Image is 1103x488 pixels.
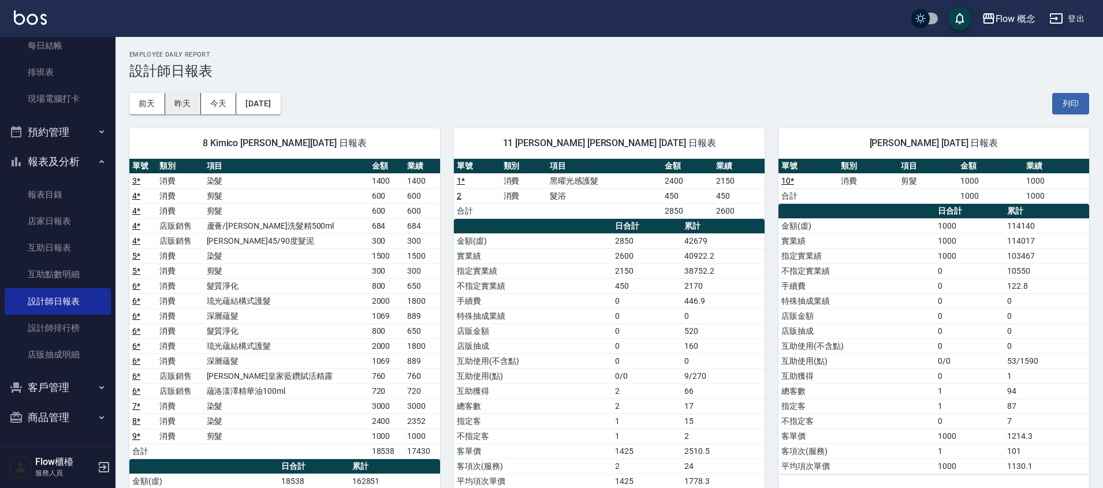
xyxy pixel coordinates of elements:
[9,456,32,479] img: Person
[935,263,1004,278] td: 0
[349,459,440,474] th: 累計
[278,459,349,474] th: 日合計
[778,293,935,308] td: 特殊抽成業績
[404,353,440,368] td: 889
[404,323,440,338] td: 650
[935,338,1004,353] td: 0
[156,398,204,414] td: 消費
[204,293,369,308] td: 琉光蘊結構式護髮
[935,278,1004,293] td: 0
[5,59,111,85] a: 排班表
[612,338,682,353] td: 0
[156,263,204,278] td: 消費
[713,173,765,188] td: 2150
[156,233,204,248] td: 店販銷售
[35,468,94,478] p: 服務人員
[369,323,405,338] td: 800
[156,353,204,368] td: 消費
[204,218,369,233] td: 蘆薈/[PERSON_NAME]洗髮精500ml
[5,288,111,315] a: 設計師日報表
[612,248,682,263] td: 2600
[1023,188,1089,203] td: 1000
[778,353,935,368] td: 互助使用(點)
[898,159,957,174] th: 項目
[778,263,935,278] td: 不指定實業績
[156,383,204,398] td: 店販銷售
[204,159,369,174] th: 項目
[404,248,440,263] td: 1500
[778,218,935,233] td: 金額(虛)
[547,159,662,174] th: 項目
[5,234,111,261] a: 互助日報表
[5,147,111,177] button: 報表及分析
[236,93,280,114] button: [DATE]
[957,173,1023,188] td: 1000
[369,429,405,444] td: 1000
[612,459,682,474] td: 2
[935,323,1004,338] td: 0
[778,204,1089,474] table: a dense table
[156,278,204,293] td: 消費
[612,233,682,248] td: 2850
[204,278,369,293] td: 髮質淨化
[935,204,1004,219] th: 日合計
[778,338,935,353] td: 互助使用(不含點)
[165,93,201,114] button: 昨天
[681,323,765,338] td: 520
[681,308,765,323] td: 0
[1004,248,1089,263] td: 103467
[454,338,612,353] td: 店販抽成
[612,263,682,278] td: 2150
[129,159,440,459] table: a dense table
[1052,93,1089,114] button: 列印
[369,173,405,188] td: 1400
[681,233,765,248] td: 42679
[5,85,111,112] a: 現場電腦打卡
[977,7,1041,31] button: Flow 概念
[996,12,1036,26] div: Flow 概念
[156,203,204,218] td: 消費
[129,444,156,459] td: 合計
[935,444,1004,459] td: 1
[454,159,765,219] table: a dense table
[778,459,935,474] td: 平均項次單價
[156,308,204,323] td: 消費
[948,7,971,30] button: save
[369,444,405,459] td: 18538
[838,173,897,188] td: 消費
[662,159,713,174] th: 金額
[454,293,612,308] td: 手續費
[404,308,440,323] td: 889
[14,10,47,25] img: Logo
[5,261,111,288] a: 互助點數明細
[404,293,440,308] td: 1800
[404,444,440,459] td: 17430
[454,414,612,429] td: 指定客
[204,383,369,398] td: 蘊洛漾澤精華油100ml
[681,414,765,429] td: 15
[156,188,204,203] td: 消費
[792,137,1075,149] span: [PERSON_NAME] [DATE] 日報表
[369,203,405,218] td: 600
[547,188,662,203] td: 髮浴
[681,278,765,293] td: 2170
[404,368,440,383] td: 760
[5,403,111,433] button: 商品管理
[454,248,612,263] td: 實業績
[156,248,204,263] td: 消費
[454,429,612,444] td: 不指定客
[612,308,682,323] td: 0
[369,218,405,233] td: 684
[681,368,765,383] td: 9/270
[369,159,405,174] th: 金額
[1004,444,1089,459] td: 101
[454,233,612,248] td: 金額(虛)
[935,429,1004,444] td: 1000
[838,159,897,174] th: 類別
[369,398,405,414] td: 3000
[935,383,1004,398] td: 1
[5,372,111,403] button: 客戶管理
[404,173,440,188] td: 1400
[778,248,935,263] td: 指定實業績
[369,368,405,383] td: 760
